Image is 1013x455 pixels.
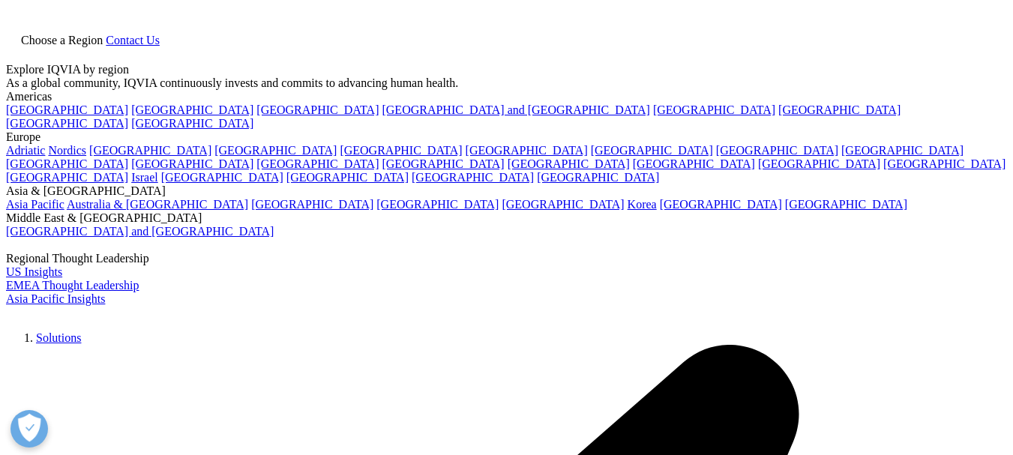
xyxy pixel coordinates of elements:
a: Solutions [36,331,81,344]
a: [GEOGRAPHIC_DATA] [340,144,462,157]
a: Adriatic [6,144,45,157]
div: Middle East & [GEOGRAPHIC_DATA] [6,211,1007,225]
a: [GEOGRAPHIC_DATA] [653,103,775,116]
a: Australia & [GEOGRAPHIC_DATA] [67,198,248,211]
a: [GEOGRAPHIC_DATA] [660,198,782,211]
a: [GEOGRAPHIC_DATA] [785,198,907,211]
a: [GEOGRAPHIC_DATA] and [GEOGRAPHIC_DATA] [382,103,649,116]
a: Asia Pacific [6,198,64,211]
a: [GEOGRAPHIC_DATA] [89,144,211,157]
a: Contact Us [106,34,160,46]
a: [GEOGRAPHIC_DATA] [508,157,630,170]
a: [GEOGRAPHIC_DATA] [6,117,128,130]
a: [GEOGRAPHIC_DATA] [6,171,128,184]
a: [GEOGRAPHIC_DATA] [502,198,624,211]
a: [GEOGRAPHIC_DATA] [286,171,409,184]
div: Americas [6,90,1007,103]
a: [GEOGRAPHIC_DATA] [466,144,588,157]
a: [GEOGRAPHIC_DATA] [6,157,128,170]
div: Regional Thought Leadership [6,252,1007,265]
a: Nordics [48,144,86,157]
a: [GEOGRAPHIC_DATA] [841,144,964,157]
a: [GEOGRAPHIC_DATA] [412,171,534,184]
a: [GEOGRAPHIC_DATA] [883,157,1006,170]
span: Choose a Region [21,34,103,46]
a: [GEOGRAPHIC_DATA] [256,157,379,170]
a: [GEOGRAPHIC_DATA] [161,171,283,184]
a: [GEOGRAPHIC_DATA] [376,198,499,211]
a: [GEOGRAPHIC_DATA] [591,144,713,157]
a: [GEOGRAPHIC_DATA] [131,103,253,116]
a: EMEA Thought Leadership [6,279,139,292]
button: Open Preferences [10,410,48,448]
a: [GEOGRAPHIC_DATA] [758,157,880,170]
a: [GEOGRAPHIC_DATA] [256,103,379,116]
a: [GEOGRAPHIC_DATA] [778,103,901,116]
a: [GEOGRAPHIC_DATA] [382,157,504,170]
a: [GEOGRAPHIC_DATA] [537,171,659,184]
a: [GEOGRAPHIC_DATA] [131,157,253,170]
a: [GEOGRAPHIC_DATA] and [GEOGRAPHIC_DATA] [6,225,274,238]
a: Asia Pacific Insights [6,292,105,305]
a: [GEOGRAPHIC_DATA] [251,198,373,211]
div: Asia & [GEOGRAPHIC_DATA] [6,184,1007,198]
div: Explore IQVIA by region [6,63,1007,76]
a: Korea [628,198,657,211]
a: [GEOGRAPHIC_DATA] [716,144,838,157]
div: Europe [6,130,1007,144]
a: [GEOGRAPHIC_DATA] [214,144,337,157]
div: As a global community, IQVIA continuously invests and commits to advancing human health. [6,76,1007,90]
a: [GEOGRAPHIC_DATA] [633,157,755,170]
a: Israel [131,171,158,184]
a: [GEOGRAPHIC_DATA] [6,103,128,116]
a: [GEOGRAPHIC_DATA] [131,117,253,130]
a: US Insights [6,265,62,278]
